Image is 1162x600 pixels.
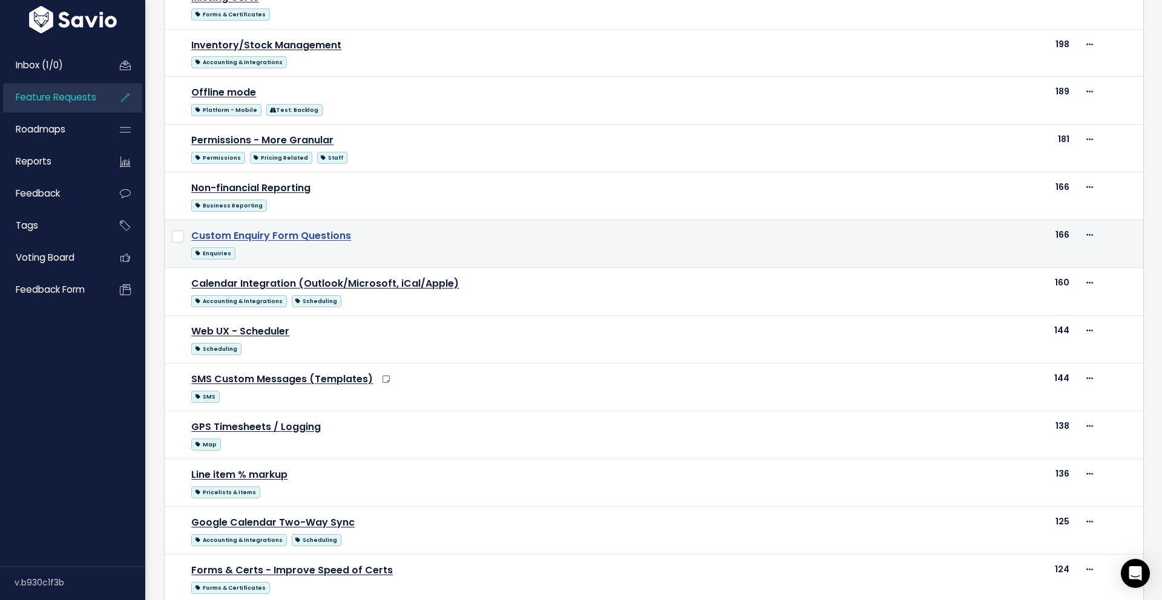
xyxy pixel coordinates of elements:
span: Reports [16,155,51,168]
span: Feedback [16,187,60,200]
a: Inbox (1/0) [3,51,100,79]
a: Offline mode [191,85,256,99]
span: Accounting & Integrations [191,295,286,307]
span: Business Reporting [191,200,266,212]
span: Forms & Certificates [191,8,269,21]
div: v.b930c1f3b [15,567,145,598]
td: 181 [909,125,1077,172]
td: 138 [909,411,1077,459]
td: 144 [909,364,1077,411]
a: Web UX - Scheduler [191,324,289,338]
span: Feedback form [16,283,85,296]
a: Feedback form [3,276,100,304]
a: Enquiries [191,245,235,260]
a: Forms & Certificates [191,579,269,595]
a: Pricelists & Items [191,484,260,499]
span: Permissions [191,152,245,164]
span: Enquiries [191,247,235,259]
a: Voting Board [3,244,100,272]
a: Forms & Certs - Improve Speed of Certs [191,563,393,577]
a: Feedback [3,180,100,207]
div: Open Intercom Messenger [1121,559,1150,588]
span: Accounting & Integrations [191,56,286,68]
a: Reports [3,148,100,175]
a: Roadmaps [3,116,100,143]
a: Accounting & Integrations [191,54,286,69]
a: Staff [317,149,347,165]
span: Voting Board [16,251,74,264]
a: Business Reporting [191,197,266,212]
span: Staff [317,152,347,164]
a: Scheduling [292,293,341,308]
a: Custom Enquiry Form Questions [191,229,351,243]
span: Scheduling [191,343,241,355]
span: Map [191,439,220,451]
td: 198 [909,29,1077,77]
a: SMS Custom Messages (Templates) [191,372,373,386]
span: Pricing Related [250,152,312,164]
td: 160 [909,268,1077,316]
a: Platform - Mobile [191,102,261,117]
a: Inventory/Stock Management [191,38,341,52]
img: logo-white.9d6f32f41409.svg [26,6,120,33]
span: Test: Backlog [266,104,323,116]
a: Pricing Related [250,149,312,165]
span: Scheduling [292,534,341,546]
a: GPS Timesheets / Logging [191,420,321,434]
td: 166 [909,220,1077,268]
span: Inbox (1/0) [16,59,63,71]
span: Feature Requests [16,91,96,103]
td: 166 [909,172,1077,220]
a: Calendar Integration (Outlook/Microsoft, iCal/Apple) [191,276,459,290]
a: Feature Requests [3,83,100,111]
span: Accounting & Integrations [191,534,286,546]
a: Google Calendar Two-Way Sync [191,515,355,529]
a: Map [191,436,220,451]
span: Roadmaps [16,123,65,135]
a: Scheduling [292,532,341,547]
a: Permissions - More Granular [191,133,333,147]
td: 189 [909,77,1077,125]
span: Scheduling [292,295,341,307]
span: Pricelists & Items [191,486,260,498]
span: Forms & Certificates [191,582,269,594]
a: Accounting & Integrations [191,532,286,547]
span: Tags [16,219,38,232]
a: Scheduling [191,341,241,356]
a: Test: Backlog [266,102,323,117]
td: 125 [909,507,1077,555]
span: SMS [191,391,219,403]
a: Tags [3,212,100,240]
td: 136 [909,459,1077,507]
a: Forms & Certificates [191,6,269,21]
a: Permissions [191,149,245,165]
td: 144 [909,316,1077,364]
a: Accounting & Integrations [191,293,286,308]
a: Non-financial Reporting [191,181,310,195]
a: SMS [191,388,219,403]
span: Platform - Mobile [191,104,261,116]
a: Line item % markup [191,468,287,481]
